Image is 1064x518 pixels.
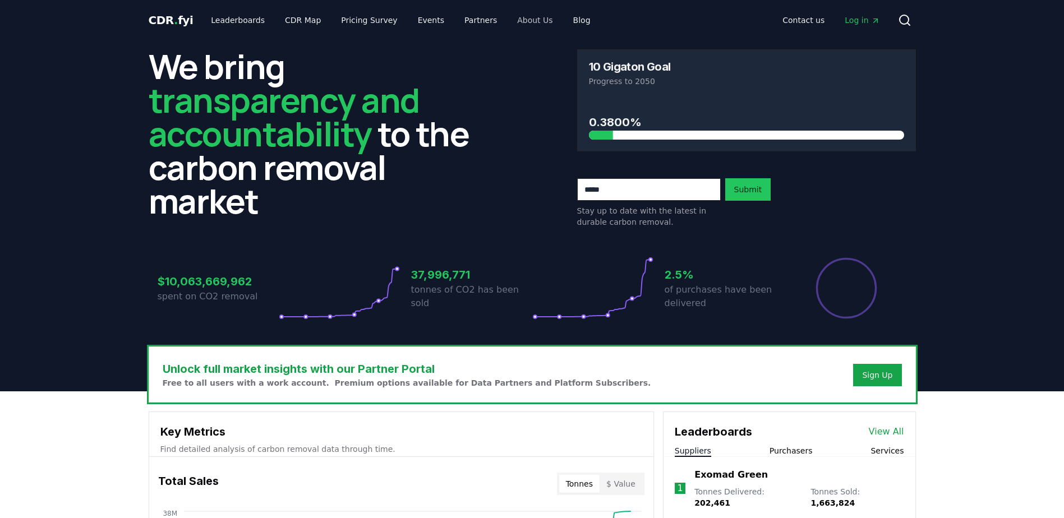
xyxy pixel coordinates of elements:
p: of purchases have been delivered [665,283,786,310]
p: spent on CO2 removal [158,290,279,303]
a: Log in [836,10,888,30]
a: About Us [508,10,561,30]
span: . [174,13,178,27]
p: Find detailed analysis of carbon removal data through time. [160,443,642,455]
span: 202,461 [694,498,730,507]
span: Log in [845,15,879,26]
span: 1,663,824 [810,498,855,507]
nav: Main [202,10,599,30]
p: tonnes of CO2 has been sold [411,283,532,310]
a: Leaderboards [202,10,274,30]
a: Contact us [773,10,833,30]
a: Partners [455,10,506,30]
p: Tonnes Sold : [810,486,904,508]
h3: Unlock full market insights with our Partner Portal [163,360,651,377]
h3: Key Metrics [160,423,642,440]
a: Events [409,10,453,30]
span: transparency and accountability [149,77,420,156]
a: Exomad Green [694,468,768,482]
h3: $10,063,669,962 [158,273,279,290]
h3: Leaderboards [675,423,752,440]
h3: Total Sales [158,473,219,495]
a: View All [869,425,904,438]
h3: 10 Gigaton Goal [589,61,671,72]
p: Free to all users with a work account. Premium options available for Data Partners and Platform S... [163,377,651,388]
nav: Main [773,10,888,30]
a: Sign Up [862,369,892,381]
button: Submit [725,178,771,201]
button: Purchasers [770,445,813,456]
div: Percentage of sales delivered [815,257,878,320]
a: Blog [564,10,600,30]
button: Tonnes [559,475,600,493]
tspan: 38M [163,510,177,517]
p: Tonnes Delivered : [694,486,799,508]
h3: 37,996,771 [411,266,532,283]
button: $ Value [600,475,642,493]
h2: We bring to the carbon removal market [149,49,487,218]
button: Sign Up [853,364,901,386]
h3: 2.5% [665,266,786,283]
p: Progress to 2050 [589,76,904,87]
a: Pricing Survey [332,10,406,30]
button: Suppliers [675,445,711,456]
a: CDR.fyi [149,12,194,28]
a: CDR Map [276,10,330,30]
span: CDR fyi [149,13,194,27]
p: 1 [677,482,683,495]
p: Stay up to date with the latest in durable carbon removal. [577,205,721,228]
button: Services [870,445,904,456]
h3: 0.3800% [589,114,904,131]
